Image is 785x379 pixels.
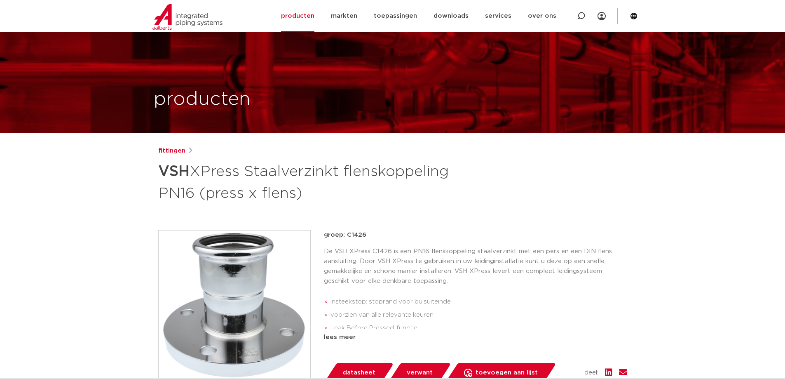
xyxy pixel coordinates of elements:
strong: VSH [158,164,190,179]
p: De VSH XPress C1426 is een PN16 flenskoppeling staalverzinkt met een pers en een DIN flens aanslu... [324,247,627,286]
span: deel: [584,368,598,378]
li: insteekstop: stoprand voor buisuiteinde [330,295,627,308]
li: voorzien van alle relevante keuren [330,308,627,322]
h1: producten [154,86,251,113]
a: fittingen [158,146,185,156]
p: groep: C1426 [324,230,627,240]
li: Leak Before Pressed-functie [330,322,627,335]
div: lees meer [324,332,627,342]
h1: XPress Staalverzinkt flenskoppeling PN16 (press x flens) [158,159,468,204]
